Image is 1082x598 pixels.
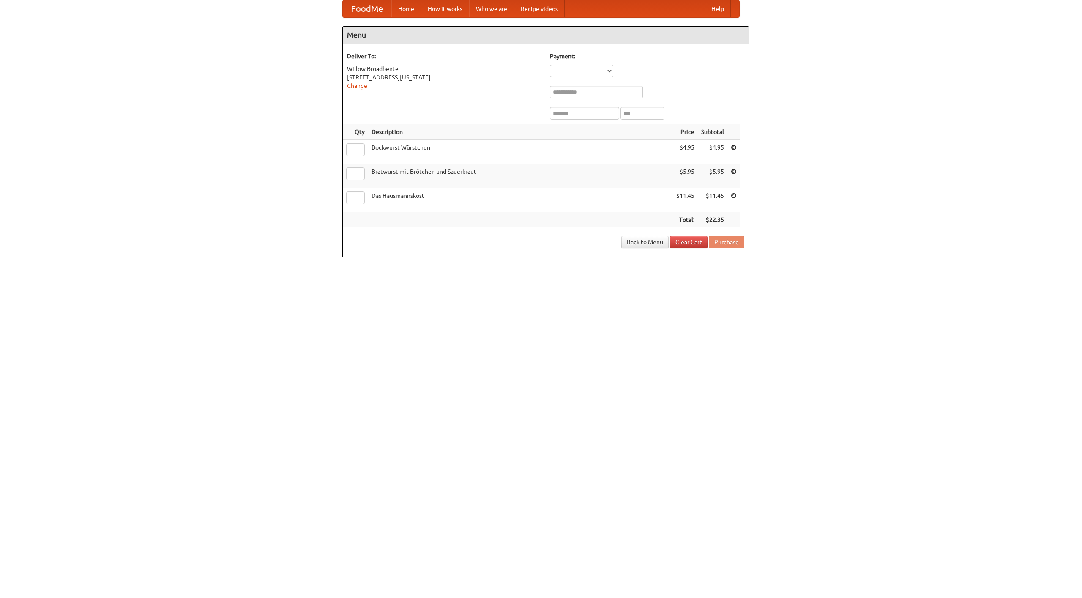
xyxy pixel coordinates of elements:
[343,0,391,17] a: FoodMe
[698,188,727,212] td: $11.45
[343,27,749,44] h4: Menu
[698,140,727,164] td: $4.95
[391,0,421,17] a: Home
[347,52,541,60] h5: Deliver To:
[670,236,708,248] a: Clear Cart
[550,52,744,60] h5: Payment:
[343,124,368,140] th: Qty
[347,82,367,89] a: Change
[673,212,698,228] th: Total:
[368,188,673,212] td: Das Hausmannskost
[469,0,514,17] a: Who we are
[347,73,541,82] div: [STREET_ADDRESS][US_STATE]
[621,236,669,248] a: Back to Menu
[673,124,698,140] th: Price
[698,164,727,188] td: $5.95
[709,236,744,248] button: Purchase
[705,0,731,17] a: Help
[368,140,673,164] td: Bockwurst Würstchen
[673,188,698,212] td: $11.45
[673,164,698,188] td: $5.95
[421,0,469,17] a: How it works
[514,0,565,17] a: Recipe videos
[347,65,541,73] div: Willow Broadbente
[368,124,673,140] th: Description
[698,212,727,228] th: $22.35
[673,140,698,164] td: $4.95
[368,164,673,188] td: Bratwurst mit Brötchen und Sauerkraut
[698,124,727,140] th: Subtotal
